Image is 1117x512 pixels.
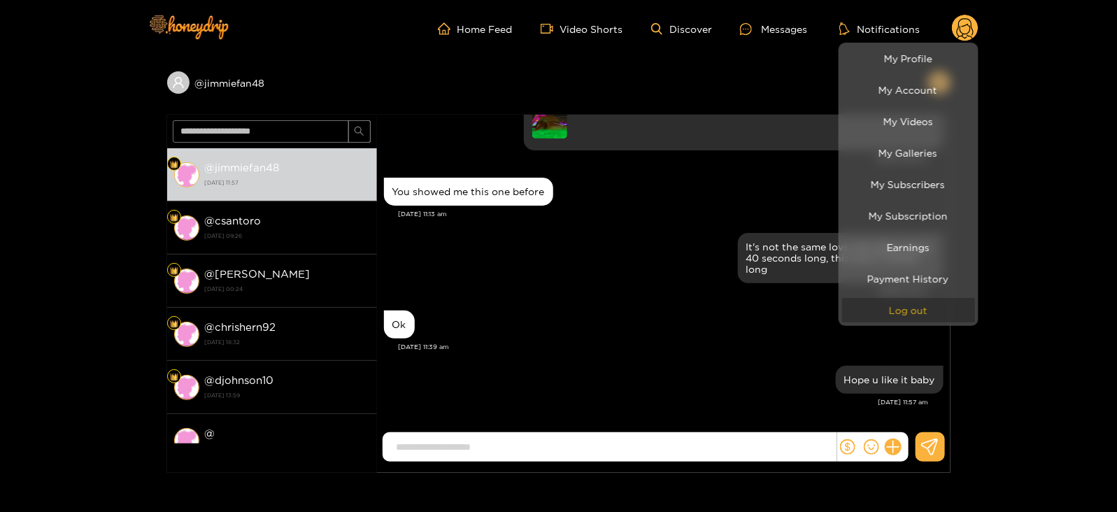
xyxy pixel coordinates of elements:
[842,266,975,291] a: Payment History
[842,235,975,259] a: Earnings
[842,109,975,134] a: My Videos
[842,204,975,228] a: My Subscription
[842,141,975,165] a: My Galleries
[842,298,975,322] button: Log out
[842,172,975,197] a: My Subscribers
[842,78,975,102] a: My Account
[842,46,975,71] a: My Profile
